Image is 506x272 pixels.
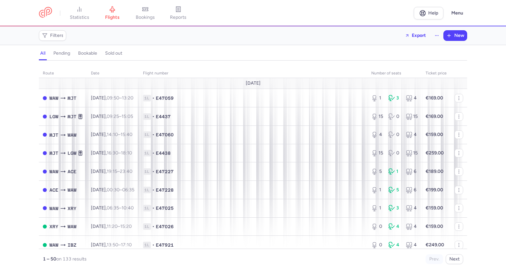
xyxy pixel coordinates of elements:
span: 1L [143,187,151,193]
span: [DATE], [91,150,132,156]
time: 13:20 [122,95,133,101]
span: WAW [49,205,58,212]
th: Flight number [139,68,367,78]
span: 1L [143,242,151,248]
span: IBZ [68,241,76,249]
th: date [87,68,139,78]
th: route [39,68,87,78]
span: E47059 [156,95,174,101]
span: E4437 [156,113,171,120]
span: LGW [68,150,76,157]
span: Help [428,11,438,15]
button: Next [446,254,463,264]
span: flights [105,14,120,20]
div: 4 [406,131,418,138]
span: – [107,132,132,137]
span: • [152,223,155,230]
time: 11:20 [107,224,118,229]
div: 3 [388,205,400,211]
h4: pending [53,50,70,56]
span: ACE [49,186,58,194]
div: 6 [406,187,418,193]
time: 09:25 [107,114,119,119]
strong: €159.00 [426,132,443,137]
strong: €169.00 [426,114,443,119]
div: 15 [371,113,383,120]
time: 19:15 [107,169,117,174]
time: 23:40 [120,169,132,174]
span: • [152,242,155,248]
time: 13:50 [107,242,118,248]
span: LGW [49,113,58,120]
div: 1 [388,168,400,175]
time: 09:50 [107,95,119,101]
a: statistics [63,6,96,20]
time: 14:10 [107,132,118,137]
span: MJT [68,113,76,120]
span: – [107,187,134,193]
span: [DATE], [91,169,132,174]
span: WAW [49,95,58,102]
span: 1L [143,113,151,120]
a: bookings [129,6,162,20]
time: 15:40 [121,132,132,137]
div: 6 [406,168,418,175]
span: Filters [50,33,64,38]
a: CitizenPlane red outlined logo [39,7,52,19]
span: – [107,169,132,174]
h4: all [40,50,45,56]
div: 4 [406,242,418,248]
span: E47025 [156,205,174,211]
button: Export [401,30,430,41]
span: WAW [68,131,76,139]
span: • [152,168,155,175]
span: [DATE], [91,114,133,119]
span: WAW [49,241,58,249]
div: 4 [406,95,418,101]
strong: €259.00 [426,150,444,156]
span: • [152,95,155,101]
time: 15:05 [122,114,133,119]
span: XRY [49,223,58,230]
time: 06:35 [107,205,119,211]
span: – [107,224,132,229]
div: 15 [406,150,418,156]
span: WAW [49,168,58,175]
div: 0 [388,113,400,120]
span: MJT [49,150,58,157]
time: 06:35 [122,187,134,193]
strong: €189.00 [426,169,443,174]
span: [DATE] [246,81,261,86]
span: statistics [70,14,89,20]
span: WAW [68,186,76,194]
time: 00:30 [107,187,120,193]
span: – [107,150,132,156]
time: 17:10 [121,242,132,248]
div: 1 [371,187,383,193]
button: Prev. [426,254,443,264]
div: 1 [371,95,383,101]
span: Export [412,33,426,38]
strong: €169.00 [426,95,443,101]
span: reports [170,14,186,20]
span: New [454,33,464,38]
div: 5 [388,187,400,193]
span: XRY [68,205,76,212]
span: 1L [143,95,151,101]
strong: €159.00 [426,205,443,211]
button: Filters [39,31,66,41]
strong: €249.00 [426,242,444,248]
time: 18:10 [121,150,132,156]
div: 15 [371,150,383,156]
span: 1L [143,131,151,138]
span: E47228 [156,187,174,193]
th: Ticket price [422,68,451,78]
span: – [107,205,134,211]
span: MJT [49,131,58,139]
span: – [107,114,133,119]
div: 0 [371,223,383,230]
strong: €199.00 [426,187,443,193]
div: 3 [388,95,400,101]
span: E4438 [156,150,171,156]
span: [DATE], [91,95,133,101]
